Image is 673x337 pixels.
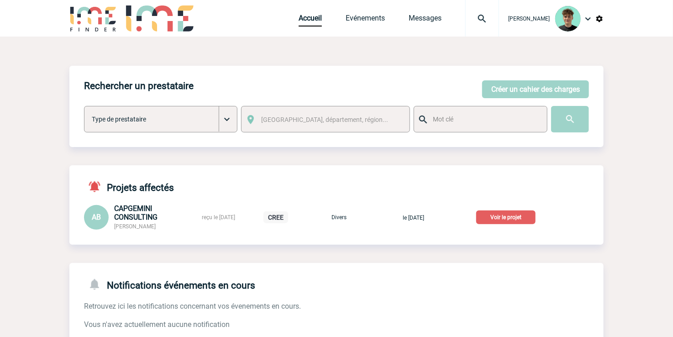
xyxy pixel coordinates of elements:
[84,180,174,193] h4: Projets affectés
[202,214,235,221] span: reçu le [DATE]
[69,5,117,32] img: IME-Finder
[92,213,101,221] span: AB
[84,278,255,291] h4: Notifications événements en cours
[114,204,158,221] span: CAPGEMINI CONSULTING
[263,211,288,223] p: CREE
[114,223,156,230] span: [PERSON_NAME]
[476,211,536,224] p: Voir le projet
[316,214,362,221] p: Divers
[84,320,230,329] span: Vous n'avez actuellement aucune notification
[403,215,425,221] span: le [DATE]
[555,6,581,32] img: 131612-0.png
[551,106,589,132] input: Submit
[476,212,539,221] a: Voir le projet
[84,302,301,311] span: Retrouvez ici les notifications concernant vos évenements en cours.
[409,14,442,26] a: Messages
[84,80,194,91] h4: Rechercher un prestataire
[88,278,107,291] img: notifications-24-px-g.png
[88,180,107,193] img: notifications-active-24-px-r.png
[262,116,389,123] span: [GEOGRAPHIC_DATA], département, région...
[508,16,550,22] span: [PERSON_NAME]
[431,113,539,125] input: Mot clé
[299,14,322,26] a: Accueil
[346,14,385,26] a: Evénements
